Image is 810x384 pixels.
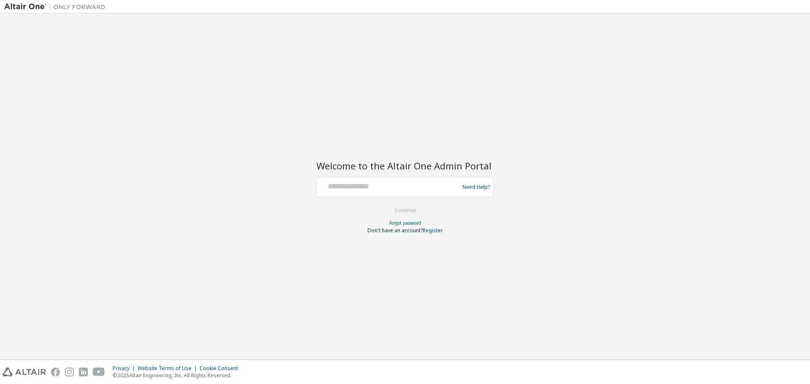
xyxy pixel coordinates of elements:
div: Cookie Consent [200,365,243,372]
span: Don't have an account? [367,227,423,234]
div: Privacy [113,365,138,372]
a: Register [423,227,443,234]
img: Altair One [4,3,110,11]
img: altair_logo.svg [3,368,46,376]
p: © 2025 Altair Engineering, Inc. All Rights Reserved. [113,372,243,379]
img: linkedin.svg [79,368,88,376]
img: instagram.svg [65,368,74,376]
div: Website Terms of Use [138,365,200,372]
img: youtube.svg [93,368,105,376]
a: Forgot password [389,220,421,226]
img: facebook.svg [51,368,60,376]
h2: Welcome to the Altair One Admin Portal [316,160,494,172]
